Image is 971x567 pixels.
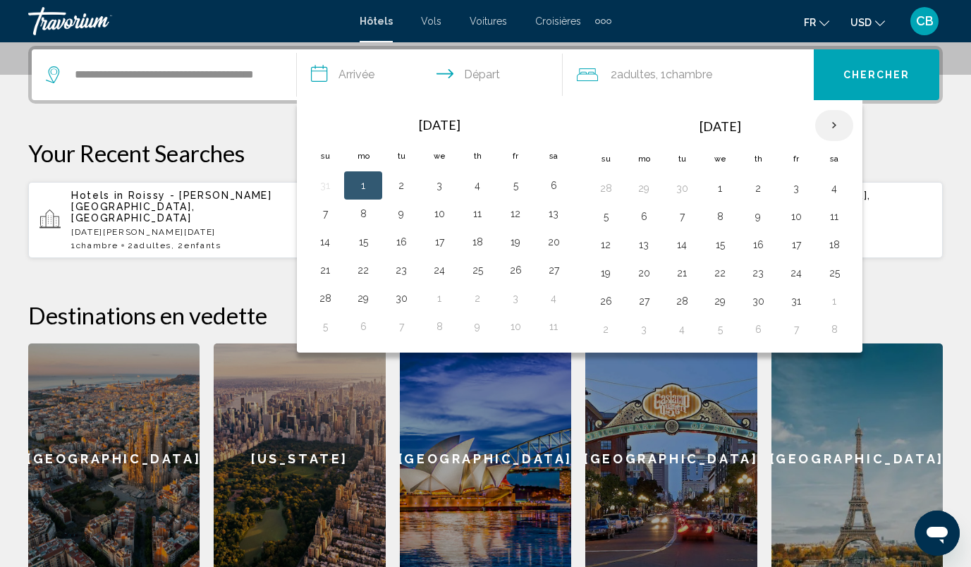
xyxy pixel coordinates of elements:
span: Adultes [134,240,171,250]
button: Day 28 [314,288,336,308]
button: Day 18 [466,232,489,252]
span: , 1 [656,65,712,85]
button: Day 2 [747,178,769,198]
span: USD [850,17,872,28]
span: Hotels in [71,190,124,201]
button: Day 23 [390,260,413,280]
a: Vols [421,16,441,27]
button: Day 6 [747,319,769,339]
span: Enfants [184,240,221,250]
button: Day 4 [823,178,845,198]
button: Day 2 [594,319,617,339]
button: Day 8 [428,317,451,336]
button: Day 3 [785,178,807,198]
button: Day 30 [747,291,769,311]
button: Day 11 [466,204,489,224]
th: [DATE] [625,109,815,143]
button: Day 3 [633,319,655,339]
button: Day 1 [428,288,451,308]
th: [DATE] [344,109,535,140]
button: Day 5 [314,317,336,336]
button: Day 28 [671,291,693,311]
button: Day 24 [428,260,451,280]
button: Day 31 [785,291,807,311]
button: Day 14 [314,232,336,252]
button: Day 16 [747,235,769,255]
button: Day 9 [747,207,769,226]
button: Day 31 [314,176,336,195]
button: Day 1 [823,291,845,311]
span: fr [804,17,816,28]
span: Adultes [617,68,656,81]
iframe: Button to launch messaging window [915,511,960,556]
button: Extra navigation items [595,10,611,32]
button: Day 26 [504,260,527,280]
button: Day 13 [542,204,565,224]
button: Day 10 [785,207,807,226]
button: Day 29 [709,291,731,311]
button: Day 21 [671,263,693,283]
span: Chambre [76,240,118,250]
button: Day 9 [390,204,413,224]
button: Day 4 [466,176,489,195]
button: Hotels in Roissy - [PERSON_NAME][GEOGRAPHIC_DATA], [GEOGRAPHIC_DATA][DATE][PERSON_NAME][DATE]1Cha... [28,181,324,259]
button: Day 4 [542,288,565,308]
button: Day 4 [671,319,693,339]
button: Day 15 [709,235,731,255]
p: [DATE][PERSON_NAME][DATE] [71,227,312,237]
button: Day 29 [633,178,655,198]
button: Travelers: 2 adults, 0 children [563,49,814,100]
h2: Destinations en vedette [28,301,943,329]
button: Day 9 [466,317,489,336]
button: Day 7 [314,204,336,224]
button: Change currency [850,12,885,32]
button: Change language [804,12,829,32]
button: Day 22 [352,260,374,280]
button: Day 12 [504,204,527,224]
button: Day 3 [504,288,527,308]
button: Day 10 [428,204,451,224]
button: Day 6 [352,317,374,336]
button: Day 27 [542,260,565,280]
button: Day 15 [352,232,374,252]
a: Travorium [28,7,346,35]
button: Day 19 [504,232,527,252]
button: Day 16 [390,232,413,252]
button: User Menu [906,6,943,36]
button: Day 12 [594,235,617,255]
button: Day 20 [633,263,655,283]
button: Day 5 [504,176,527,195]
button: Day 11 [542,317,565,336]
button: Day 8 [709,207,731,226]
button: Day 3 [428,176,451,195]
button: Day 7 [390,317,413,336]
button: Day 5 [594,207,617,226]
button: Day 11 [823,207,845,226]
a: Croisières [535,16,581,27]
p: Your Recent Searches [28,139,943,167]
button: Day 10 [504,317,527,336]
span: Chercher [843,70,910,81]
button: Day 29 [352,288,374,308]
div: Search widget [32,49,939,100]
button: Day 8 [823,319,845,339]
button: Day 23 [747,263,769,283]
button: Day 2 [390,176,413,195]
button: Day 17 [785,235,807,255]
button: Day 20 [542,232,565,252]
button: Day 26 [594,291,617,311]
button: Day 6 [633,207,655,226]
button: Day 25 [466,260,489,280]
button: Day 6 [542,176,565,195]
button: Day 30 [671,178,693,198]
button: Day 5 [709,319,731,339]
button: Day 27 [633,291,655,311]
span: CB [916,14,934,28]
button: Day 18 [823,235,845,255]
span: 1 [71,240,118,250]
button: Check in and out dates [297,49,562,100]
button: Day 25 [823,263,845,283]
span: 2 [128,240,171,250]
